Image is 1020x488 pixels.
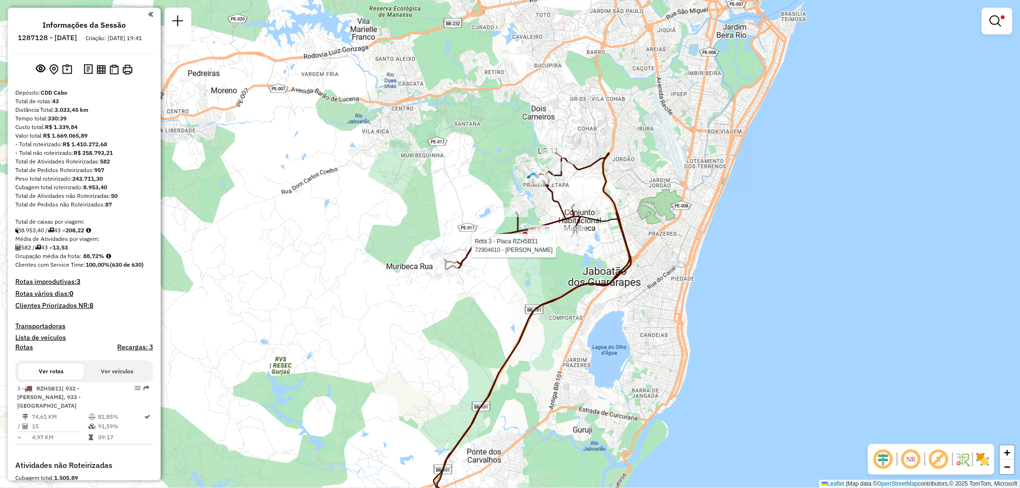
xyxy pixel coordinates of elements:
[15,228,21,233] i: Cubagem total roteirizado
[105,201,112,208] strong: 87
[34,62,47,77] button: Exibir sessão original
[95,63,108,76] button: Visualizar relatório de Roteirização
[108,63,121,76] button: Visualizar Romaneio
[69,289,73,298] strong: 0
[84,363,150,380] button: Ver veículos
[63,141,107,148] strong: R$ 1.410.272,68
[121,63,134,76] button: Imprimir Rotas
[148,9,153,20] a: Clique aqui para minimizar o painel
[822,480,845,487] a: Leaflet
[143,385,149,391] em: Rota exportada
[66,227,84,234] strong: 208,22
[975,452,990,467] img: Exibir/Ocultar setores
[74,149,113,156] strong: R$ 258.793,21
[927,448,950,471] span: Exibir rótulo
[15,149,153,157] div: - Total não roteirizado:
[135,385,141,391] em: Opções
[15,166,153,174] div: Total de Pedidos Roteirizados:
[35,245,41,250] i: Total de rotas
[899,448,922,471] span: Ocultar NR
[15,140,153,149] div: - Total roteirizado:
[43,21,126,30] h4: Informações da Sessão
[15,302,153,310] h4: Clientes Priorizados NR:
[15,131,153,140] div: Valor total:
[846,480,847,487] span: |
[15,200,153,209] div: Total de Pedidos não Roteirizados:
[22,423,28,429] i: Total de Atividades
[83,252,104,260] strong: 88,72%
[82,62,95,77] button: Logs desbloquear sessão
[15,88,153,97] div: Depósito:
[117,343,153,351] h4: Recargas: 3
[15,97,153,106] div: Total de rotas:
[83,184,107,191] strong: 8.953,40
[48,115,66,122] strong: 330:39
[52,98,59,105] strong: 43
[15,278,153,286] h4: Rotas improdutivas:
[877,480,918,487] a: OpenStreetMap
[15,174,153,183] div: Peso total roteirizado:
[15,334,153,342] h4: Lista de veículos
[1004,446,1010,458] span: +
[17,422,22,431] td: /
[15,261,86,268] span: Clientes com Service Time:
[15,192,153,200] div: Total de Atividades não Roteirizadas:
[955,452,970,467] img: Fluxo de ruas
[60,62,74,77] button: Painel de Sugestão
[106,253,111,259] em: Média calculada utilizando a maior ocupação (%Peso ou %Cubagem) de cada rota da sessão. Rotas cro...
[41,89,67,96] strong: CDD Cabo
[15,290,153,298] h4: Rotas vários dias:
[15,245,21,250] i: Total de Atividades
[86,261,110,268] strong: 100,00%
[82,34,146,43] div: Criação: [DATE] 19:41
[1000,445,1014,460] a: Zoom in
[47,62,60,77] button: Centralizar mapa no depósito ou ponto de apoio
[88,414,96,420] i: % de utilização do peso
[15,343,33,351] a: Rotas
[15,226,153,235] div: 8.953,40 / 43 =
[98,412,144,422] td: 81,85%
[43,132,88,139] strong: R$ 1.669.065,89
[94,166,104,174] strong: 957
[88,423,96,429] i: % de utilização da cubagem
[22,414,28,420] i: Distância Total
[145,414,151,420] i: Rota otimizada
[77,277,80,286] strong: 3
[527,172,539,184] img: WCL | Jardim Jordão
[1000,460,1014,474] a: Zoom out
[53,244,68,251] strong: 13,53
[110,261,143,268] strong: (630 de 630)
[48,228,54,233] i: Total de rotas
[45,123,77,130] strong: R$ 1.339,84
[111,192,118,199] strong: 50
[15,123,153,131] div: Custo total:
[32,433,88,442] td: 4,97 KM
[98,433,144,442] td: 09:17
[36,385,62,392] span: RZH5B11
[15,252,81,260] span: Ocupação média da frota:
[88,434,93,440] i: Tempo total em rota
[72,175,103,182] strong: 243.711,30
[86,228,91,233] i: Meta Caixas/viagem: 186,11 Diferença: 22,11
[15,461,153,470] h4: Atividades não Roteirizadas
[15,217,153,226] div: Total de caixas por viagem:
[168,11,187,33] a: Nova sessão e pesquisa
[32,422,88,431] td: 15
[18,363,84,380] button: Ver rotas
[32,412,88,422] td: 74,61 KM
[17,385,81,409] span: | 932 - [PERSON_NAME], 933 - [GEOGRAPHIC_DATA]
[98,422,144,431] td: 91,59%
[55,106,88,113] strong: 3.033,45 km
[872,448,895,471] span: Ocultar deslocamento
[15,322,153,330] h4: Transportadoras
[15,474,153,482] div: Cubagem total:
[15,157,153,166] div: Total de Atividades Roteirizadas:
[17,385,81,409] span: 3 -
[15,183,153,192] div: Cubagem total roteirizado:
[15,114,153,123] div: Tempo total:
[15,243,153,252] div: 582 / 43 =
[15,106,153,114] div: Distância Total:
[18,33,77,42] h6: 1287128 - [DATE]
[15,235,153,243] div: Média de Atividades por viagem:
